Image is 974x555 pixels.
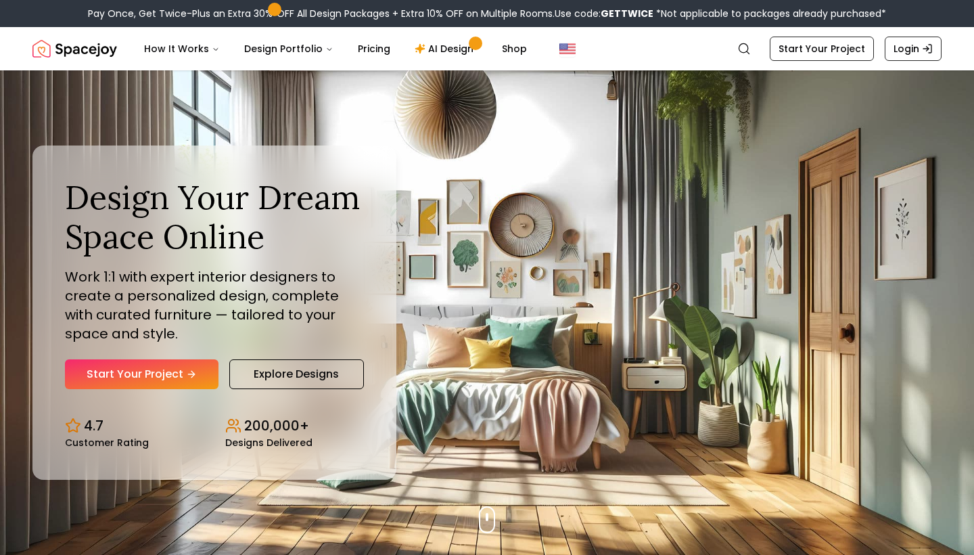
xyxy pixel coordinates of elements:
[65,178,364,256] h1: Design Your Dream Space Online
[32,35,117,62] img: Spacejoy Logo
[133,35,538,62] nav: Main
[244,416,309,435] p: 200,000+
[84,416,103,435] p: 4.7
[770,37,874,61] a: Start Your Project
[32,35,117,62] a: Spacejoy
[653,7,886,20] span: *Not applicable to packages already purchased*
[32,27,942,70] nav: Global
[133,35,231,62] button: How It Works
[404,35,488,62] a: AI Design
[225,438,312,447] small: Designs Delivered
[229,359,364,389] a: Explore Designs
[601,7,653,20] b: GETTWICE
[88,7,886,20] div: Pay Once, Get Twice-Plus an Extra 30% OFF All Design Packages + Extra 10% OFF on Multiple Rooms.
[559,41,576,57] img: United States
[491,35,538,62] a: Shop
[233,35,344,62] button: Design Portfolio
[65,267,364,343] p: Work 1:1 with expert interior designers to create a personalized design, complete with curated fu...
[65,438,149,447] small: Customer Rating
[555,7,653,20] span: Use code:
[885,37,942,61] a: Login
[65,359,218,389] a: Start Your Project
[347,35,401,62] a: Pricing
[65,405,364,447] div: Design stats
